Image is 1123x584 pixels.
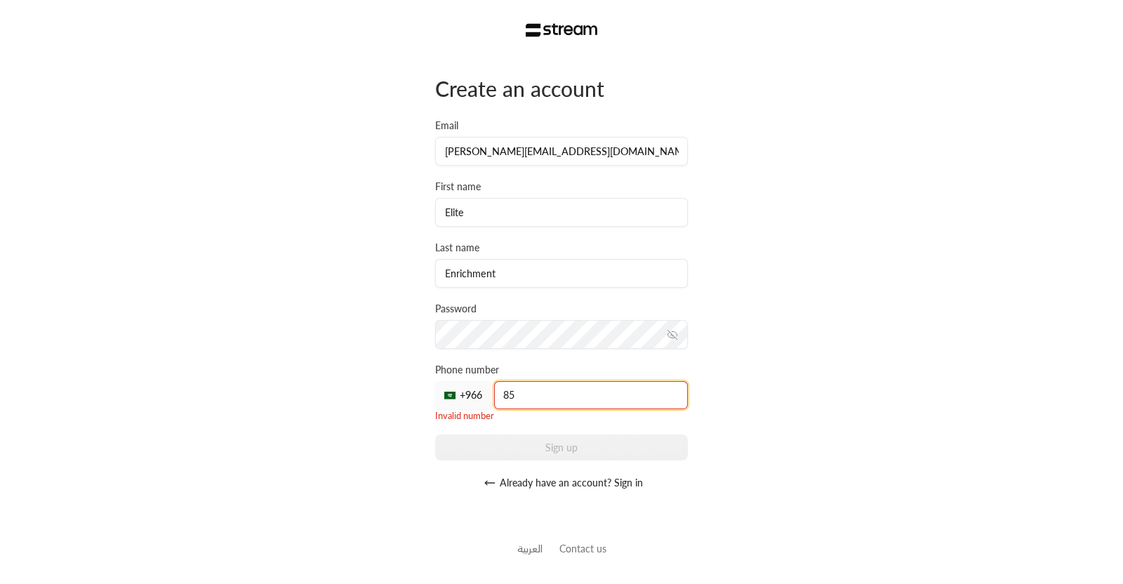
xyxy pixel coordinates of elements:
button: Already have an account? Sign in [435,469,688,497]
a: العربية [517,536,543,562]
div: Invalid number [435,409,688,423]
label: Password [435,302,477,316]
div: Create an account [435,75,688,102]
label: Email [435,119,458,133]
label: Last name [435,241,479,255]
div: +966 [435,381,491,409]
label: First name [435,180,481,194]
button: Contact us [559,541,606,556]
label: Phone number [435,363,499,377]
img: Stream Logo [526,23,598,37]
button: toggle password visibility [661,324,684,346]
a: Contact us [559,543,606,555]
